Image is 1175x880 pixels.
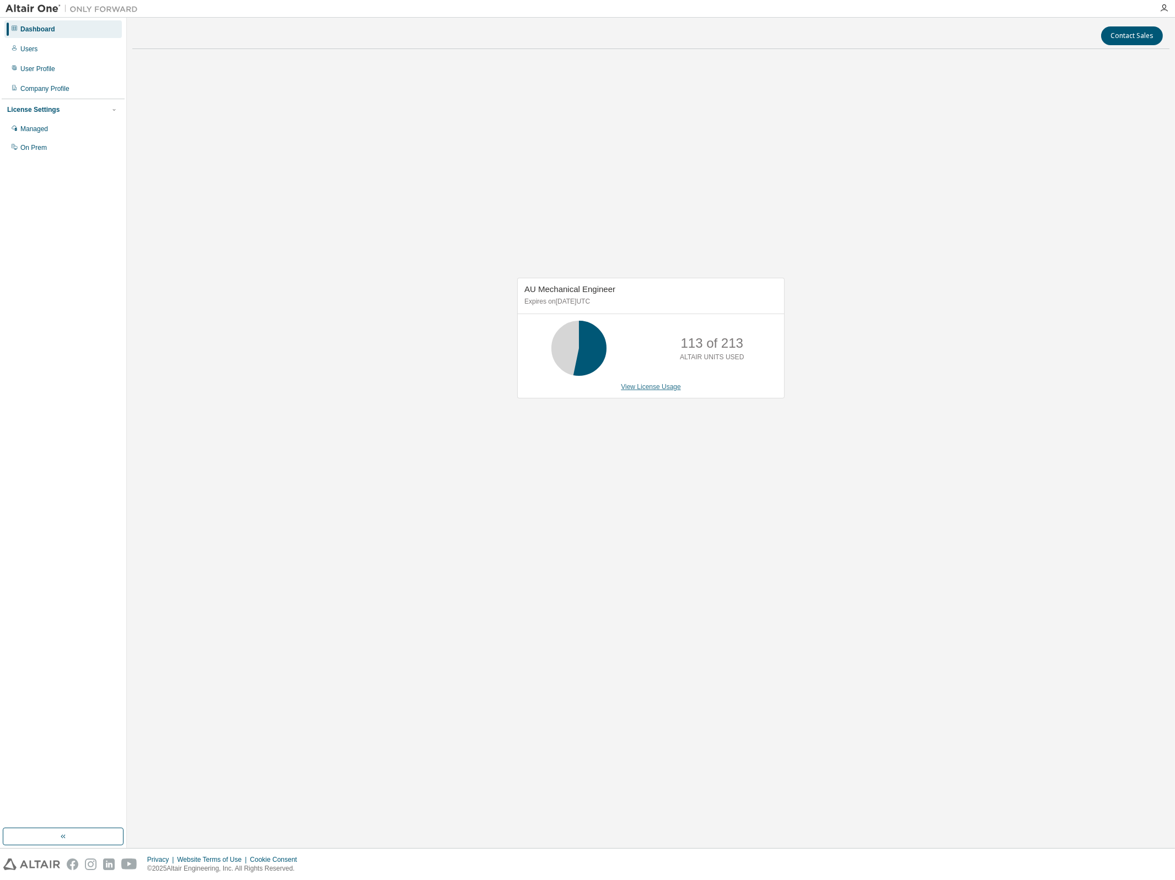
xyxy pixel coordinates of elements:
img: youtube.svg [121,859,137,870]
img: facebook.svg [67,859,78,870]
div: User Profile [20,64,55,73]
div: Cookie Consent [250,855,303,864]
div: Website Terms of Use [177,855,250,864]
p: ALTAIR UNITS USED [680,353,744,362]
p: 113 of 213 [681,334,743,353]
p: © 2025 Altair Engineering, Inc. All Rights Reserved. [147,864,304,873]
div: License Settings [7,105,60,114]
img: Altair One [6,3,143,14]
img: altair_logo.svg [3,859,60,870]
div: Managed [20,125,48,133]
a: View License Usage [621,383,681,391]
div: Dashboard [20,25,55,34]
div: Users [20,45,37,53]
span: AU Mechanical Engineer [524,284,615,294]
img: instagram.svg [85,859,96,870]
div: On Prem [20,143,47,152]
div: Privacy [147,855,177,864]
p: Expires on [DATE] UTC [524,297,775,306]
img: linkedin.svg [103,859,115,870]
div: Company Profile [20,84,69,93]
button: Contact Sales [1101,26,1163,45]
